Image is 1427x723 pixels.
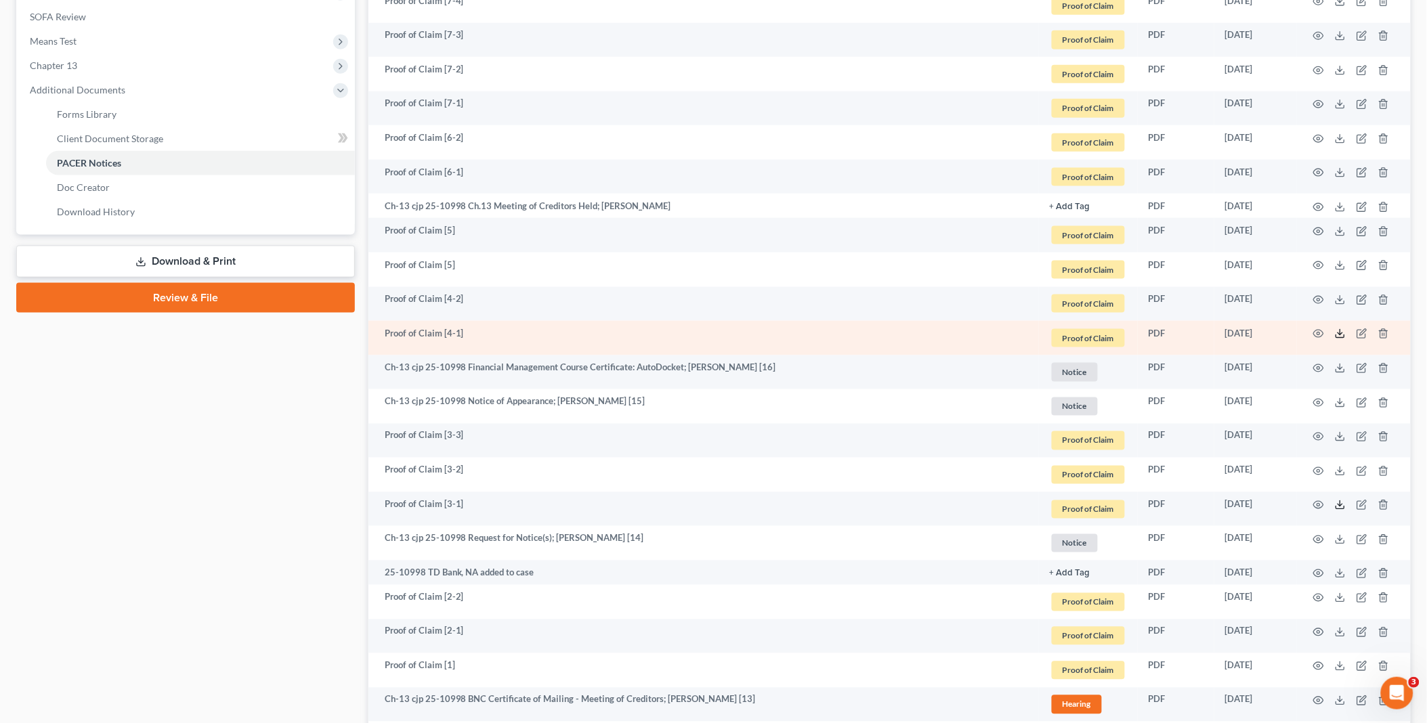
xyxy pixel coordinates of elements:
[368,424,1039,458] td: Proof of Claim [3-3]
[368,160,1039,194] td: Proof of Claim [6-1]
[57,133,163,144] span: Client Document Storage
[1214,526,1297,561] td: [DATE]
[1052,168,1125,186] span: Proof of Claim
[1052,500,1125,519] span: Proof of Claim
[368,458,1039,492] td: Proof of Claim [3-2]
[1138,561,1214,585] td: PDF
[1050,569,1090,578] button: + Add Tag
[1052,363,1098,381] span: Notice
[1050,464,1127,486] a: Proof of Claim
[1138,194,1214,218] td: PDF
[1052,534,1098,552] span: Notice
[30,60,77,71] span: Chapter 13
[1138,424,1214,458] td: PDF
[1050,259,1127,281] a: Proof of Claim
[1214,458,1297,492] td: [DATE]
[1409,677,1420,688] span: 3
[1050,591,1127,613] a: Proof of Claim
[1050,693,1127,716] a: Hearing
[1050,63,1127,85] a: Proof of Claim
[368,585,1039,619] td: Proof of Claim [2-2]
[1050,166,1127,188] a: Proof of Claim
[368,688,1039,722] td: Ch-13 cjp 25-10998 BNC Certificate of Mailing - Meeting of Creditors; [PERSON_NAME] [13]
[1052,65,1125,83] span: Proof of Claim
[1138,287,1214,322] td: PDF
[1214,57,1297,91] td: [DATE]
[1052,397,1098,416] span: Notice
[368,389,1039,424] td: Ch-13 cjp 25-10998 Notice of Appearance; [PERSON_NAME] [15]
[1214,619,1297,654] td: [DATE]
[1214,218,1297,253] td: [DATE]
[46,127,355,151] a: Client Document Storage
[1138,653,1214,688] td: PDF
[1050,202,1090,211] button: + Add Tag
[368,218,1039,253] td: Proof of Claim [5]
[1050,498,1127,521] a: Proof of Claim
[57,108,116,120] span: Forms Library
[1138,458,1214,492] td: PDF
[1138,91,1214,126] td: PDF
[1138,57,1214,91] td: PDF
[1050,659,1127,682] a: Proof of Claim
[1214,125,1297,160] td: [DATE]
[368,125,1039,160] td: Proof of Claim [6-2]
[368,526,1039,561] td: Ch-13 cjp 25-10998 Request for Notice(s); [PERSON_NAME] [14]
[368,619,1039,654] td: Proof of Claim [2-1]
[1214,160,1297,194] td: [DATE]
[1052,593,1125,611] span: Proof of Claim
[1214,194,1297,218] td: [DATE]
[1052,226,1125,244] span: Proof of Claim
[368,355,1039,390] td: Ch-13 cjp 25-10998 Financial Management Course Certificate: AutoDocket; [PERSON_NAME] [16]
[368,23,1039,58] td: Proof of Claim [7-3]
[1138,253,1214,287] td: PDF
[57,206,135,217] span: Download History
[16,246,355,278] a: Download & Print
[368,91,1039,126] td: Proof of Claim [7-1]
[1138,160,1214,194] td: PDF
[1214,688,1297,722] td: [DATE]
[1052,431,1125,450] span: Proof of Claim
[1052,294,1125,313] span: Proof of Claim
[1138,389,1214,424] td: PDF
[1138,492,1214,527] td: PDF
[1138,526,1214,561] td: PDF
[1214,23,1297,58] td: [DATE]
[1050,625,1127,647] a: Proof of Claim
[46,200,355,224] a: Download History
[1214,287,1297,322] td: [DATE]
[1052,30,1125,49] span: Proof of Claim
[1052,329,1125,347] span: Proof of Claim
[1214,492,1297,527] td: [DATE]
[1050,292,1127,315] a: Proof of Claim
[1138,355,1214,390] td: PDF
[368,561,1039,585] td: 25-10998 TD Bank, NA added to case
[1138,688,1214,722] td: PDF
[30,11,86,22] span: SOFA Review
[1214,321,1297,355] td: [DATE]
[16,283,355,313] a: Review & File
[1138,218,1214,253] td: PDF
[1050,131,1127,154] a: Proof of Claim
[368,253,1039,287] td: Proof of Claim [5]
[19,5,355,29] a: SOFA Review
[1052,466,1125,484] span: Proof of Claim
[1050,224,1127,246] a: Proof of Claim
[1050,200,1127,213] a: + Add Tag
[1214,91,1297,126] td: [DATE]
[1138,585,1214,619] td: PDF
[368,194,1039,218] td: Ch-13 cjp 25-10998 Ch.13 Meeting of Creditors Held; [PERSON_NAME]
[46,151,355,175] a: PACER Notices
[1052,627,1125,645] span: Proof of Claim
[1050,361,1127,383] a: Notice
[1050,532,1127,554] a: Notice
[1050,429,1127,452] a: Proof of Claim
[1214,355,1297,390] td: [DATE]
[1214,653,1297,688] td: [DATE]
[1052,661,1125,680] span: Proof of Claim
[368,492,1039,527] td: Proof of Claim [3-1]
[1381,677,1413,709] iframe: Intercom live chat
[1214,253,1297,287] td: [DATE]
[1050,395,1127,418] a: Notice
[1052,133,1125,152] span: Proof of Claim
[46,175,355,200] a: Doc Creator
